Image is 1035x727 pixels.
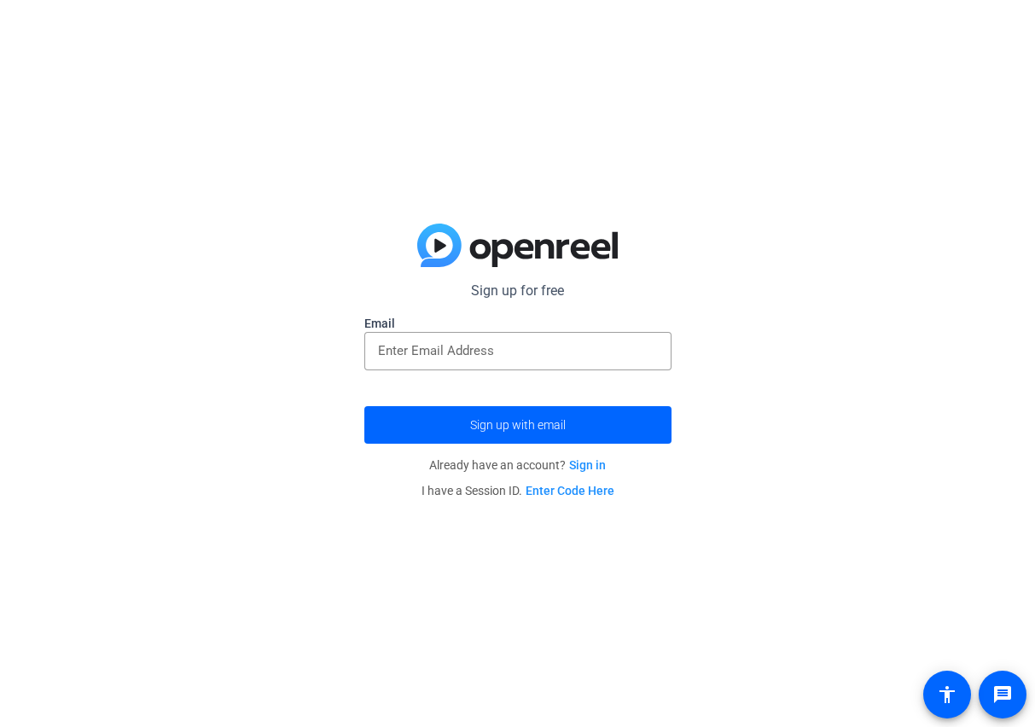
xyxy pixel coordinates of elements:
input: Enter Email Address [378,340,658,361]
span: I have a Session ID. [422,484,614,497]
label: Email [364,315,672,332]
a: Sign in [569,458,606,472]
mat-icon: message [992,684,1013,705]
mat-icon: accessibility [937,684,957,705]
span: Already have an account? [429,458,606,472]
img: blue-gradient.svg [417,224,618,268]
a: Enter Code Here [526,484,614,497]
p: Sign up for free [364,281,672,301]
button: Sign up with email [364,406,672,444]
